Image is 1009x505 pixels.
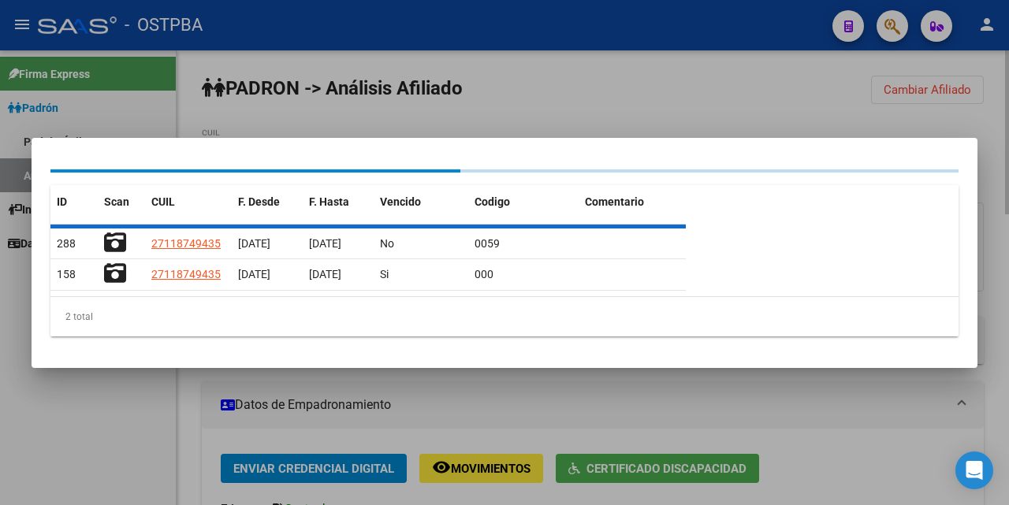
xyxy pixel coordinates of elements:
span: Vencido [380,195,421,208]
span: Scan [104,195,129,208]
datatable-header-cell: CUIL [145,185,232,219]
span: CUIL [151,195,175,208]
datatable-header-cell: F. Hasta [303,185,374,219]
span: Codigo [475,195,510,208]
span: Comentario [585,195,644,208]
span: 288 [57,237,76,250]
div: Open Intercom Messenger [955,451,993,489]
span: 158 [57,268,76,280]
span: [DATE] [238,268,270,280]
span: Si [380,268,389,280]
datatable-header-cell: Codigo [468,185,579,219]
span: F. Desde [238,195,280,208]
datatable-header-cell: F. Desde [232,185,303,219]
span: [DATE] [238,237,270,250]
span: 000 [475,268,493,280]
span: 27118749435 [151,268,221,280]
datatable-header-cell: Vencido [374,185,468,219]
span: 27118749435 [151,237,221,250]
datatable-header-cell: Scan [98,185,145,219]
span: 0059 [475,237,500,250]
datatable-header-cell: Comentario [579,185,705,219]
span: F. Hasta [309,195,349,208]
datatable-header-cell: ID [50,185,98,219]
div: 2 total [50,297,959,336]
span: No [380,237,394,250]
span: [DATE] [309,268,341,280]
span: [DATE] [309,237,341,250]
span: ID [57,195,67,208]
